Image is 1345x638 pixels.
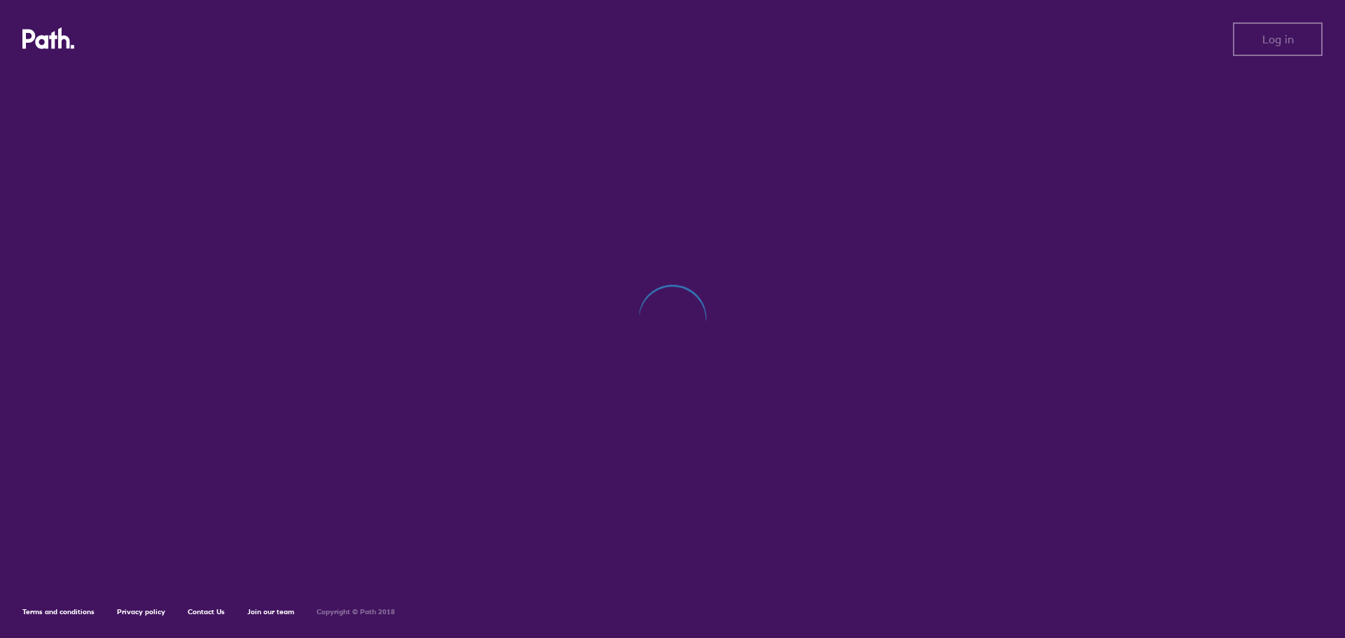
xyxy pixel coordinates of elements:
[247,607,294,616] a: Join our team
[188,607,225,616] a: Contact Us
[22,607,95,616] a: Terms and conditions
[1262,33,1294,46] span: Log in
[317,608,395,616] h6: Copyright © Path 2018
[117,607,165,616] a: Privacy policy
[1233,22,1323,56] button: Log in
